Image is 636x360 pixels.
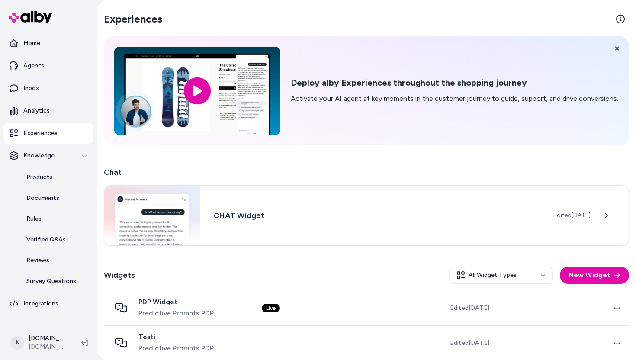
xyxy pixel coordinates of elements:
[18,271,93,292] a: Survey Questions
[104,269,135,281] h2: Widgets
[26,277,76,286] p: Survey Questions
[3,293,93,314] a: Integrations
[23,106,50,115] p: Analytics
[262,304,280,312] div: Live
[3,123,93,144] a: Experiences
[214,209,540,222] h3: CHAT Widget
[5,329,74,357] button: K[DOMAIN_NAME] Shopify[DOMAIN_NAME]
[104,186,200,245] img: Chat widget
[23,299,58,308] p: Integrations
[23,39,40,48] p: Home
[9,11,52,23] img: alby Logo
[18,229,93,250] a: Verified Q&As
[138,333,214,341] span: Testi
[560,267,629,284] button: New Widget
[291,77,618,88] h2: Deploy alby Experiences throughout the shopping journey
[26,256,49,265] p: Reviews
[26,235,66,244] p: Verified Q&As
[29,334,67,343] p: [DOMAIN_NAME] Shopify
[23,151,55,160] p: Knowledge
[23,84,39,93] p: Inbox
[23,61,44,70] p: Agents
[3,78,93,99] a: Inbox
[18,188,93,209] a: Documents
[3,55,93,76] a: Agents
[138,308,214,318] span: Predictive Prompts PDP
[10,336,24,350] span: K
[138,343,214,354] span: Predictive Prompts PDP
[104,185,629,246] a: Chat widgetCHAT WidgetEdited[DATE]
[26,173,53,182] p: Products
[3,145,93,166] button: Knowledge
[26,215,42,223] p: Rules
[291,93,618,104] p: Activate your AI agent at key moments in the customer journey to guide, support, and drive conver...
[104,12,162,26] h2: Experiences
[18,250,93,271] a: Reviews
[29,343,67,351] span: [DOMAIN_NAME]
[3,33,93,54] a: Home
[26,194,59,202] p: Documents
[3,100,93,121] a: Analytics
[450,339,489,347] span: Edited [DATE]
[553,211,591,220] span: Edited [DATE]
[18,167,93,188] a: Products
[104,166,629,178] h2: Chat
[23,129,58,138] p: Experiences
[449,267,553,284] button: All Widget Types
[138,298,214,306] span: PDP Widget
[450,304,489,312] span: Edited [DATE]
[18,209,93,229] a: Rules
